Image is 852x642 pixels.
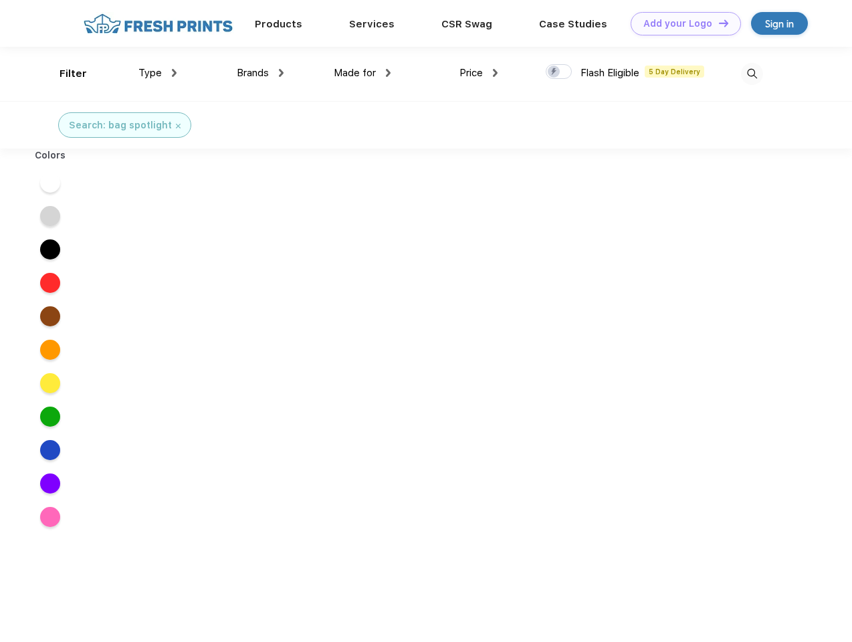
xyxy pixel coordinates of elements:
[719,19,728,27] img: DT
[138,67,162,79] span: Type
[741,63,763,85] img: desktop_search.svg
[334,67,376,79] span: Made for
[176,124,181,128] img: filter_cancel.svg
[69,118,172,132] div: Search: bag spotlight
[255,18,302,30] a: Products
[643,18,712,29] div: Add your Logo
[237,67,269,79] span: Brands
[25,148,76,163] div: Colors
[279,69,284,77] img: dropdown.png
[386,69,391,77] img: dropdown.png
[493,69,498,77] img: dropdown.png
[765,16,794,31] div: Sign in
[80,12,237,35] img: fo%20logo%202.webp
[645,66,704,78] span: 5 Day Delivery
[751,12,808,35] a: Sign in
[172,69,177,77] img: dropdown.png
[580,67,639,79] span: Flash Eligible
[60,66,87,82] div: Filter
[459,67,483,79] span: Price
